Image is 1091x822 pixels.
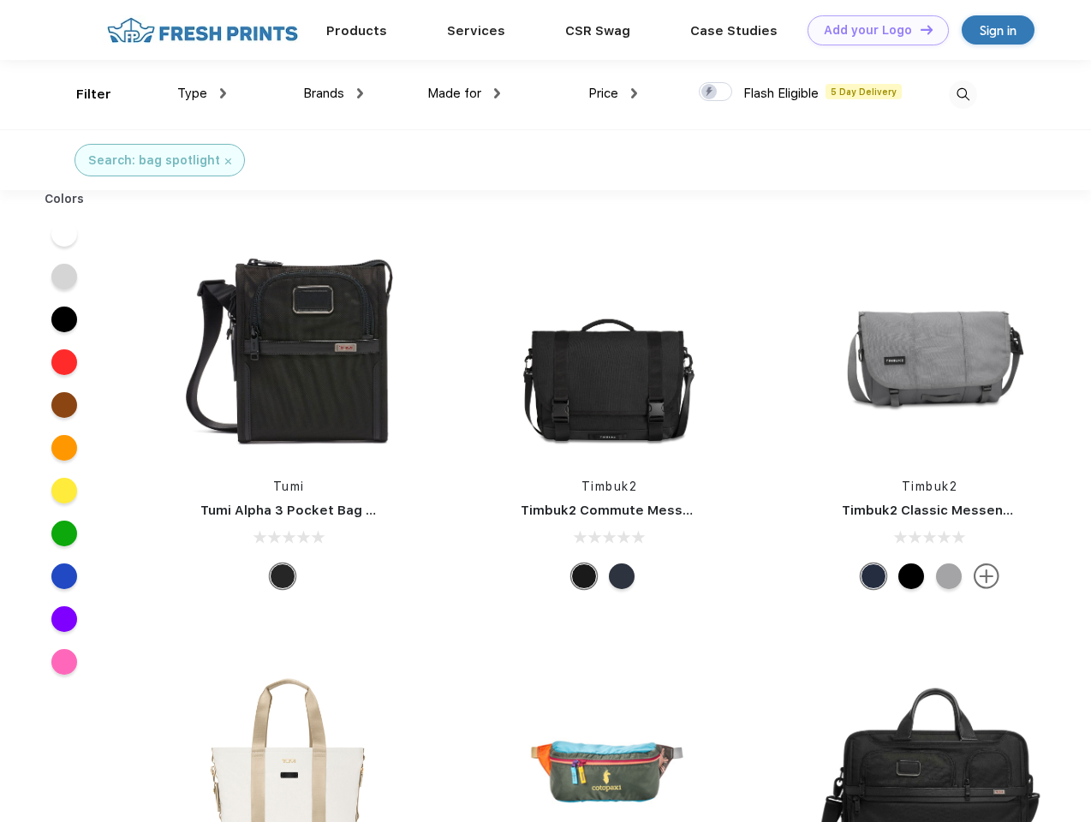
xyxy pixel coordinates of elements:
[303,86,344,101] span: Brands
[588,86,618,101] span: Price
[357,88,363,98] img: dropdown.png
[32,190,98,208] div: Colors
[177,86,207,101] span: Type
[861,563,886,589] div: Eco Nautical
[273,479,305,493] a: Tumi
[980,21,1016,40] div: Sign in
[826,84,902,99] span: 5 Day Delivery
[609,563,635,589] div: Eco Nautical
[225,158,231,164] img: filter_cancel.svg
[898,563,924,589] div: Eco Black
[270,563,295,589] div: Black
[902,479,958,493] a: Timbuk2
[631,88,637,98] img: dropdown.png
[521,503,750,518] a: Timbuk2 Commute Messenger Bag
[88,152,220,170] div: Search: bag spotlight
[743,86,819,101] span: Flash Eligible
[76,85,111,104] div: Filter
[962,15,1034,45] a: Sign in
[220,88,226,98] img: dropdown.png
[974,563,999,589] img: more.svg
[581,479,638,493] a: Timbuk2
[326,23,387,39] a: Products
[936,563,962,589] div: Eco Rind Pop
[494,88,500,98] img: dropdown.png
[921,25,933,34] img: DT
[824,23,912,38] div: Add your Logo
[571,563,597,589] div: Eco Black
[200,503,401,518] a: Tumi Alpha 3 Pocket Bag Small
[495,233,723,461] img: func=resize&h=266
[842,503,1054,518] a: Timbuk2 Classic Messenger Bag
[175,233,402,461] img: func=resize&h=266
[949,80,977,109] img: desktop_search.svg
[102,15,303,45] img: fo%20logo%202.webp
[816,233,1044,461] img: func=resize&h=266
[427,86,481,101] span: Made for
